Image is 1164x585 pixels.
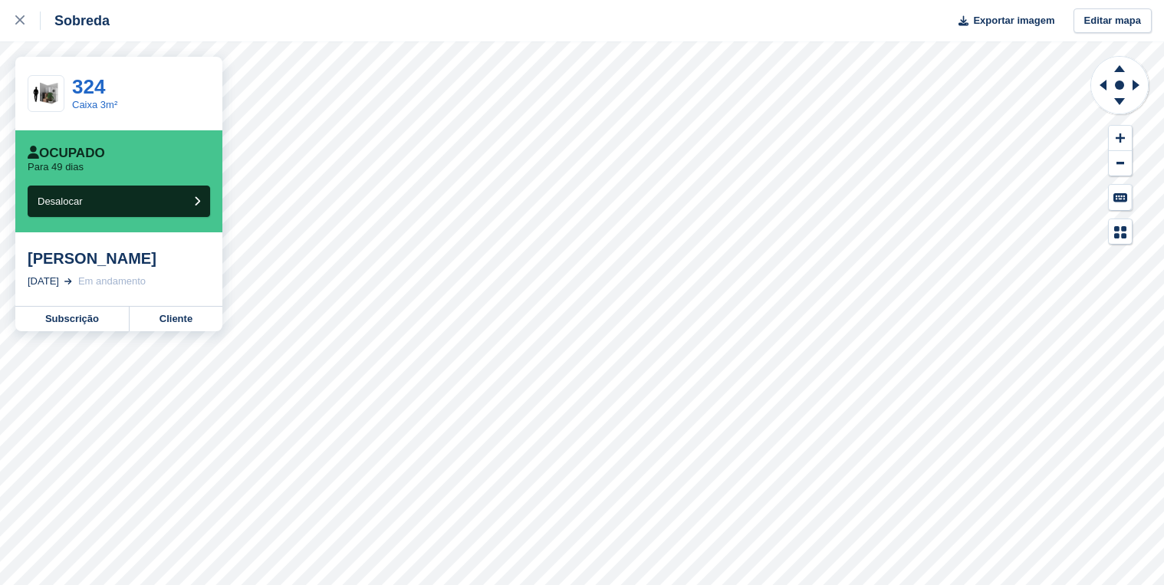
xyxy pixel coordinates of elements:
a: Caixa 3m² [72,99,117,110]
div: Em andamento [78,274,146,289]
div: [DATE] [28,274,59,289]
a: Subscrição [15,307,130,331]
button: Exportar imagem [949,8,1054,34]
button: Keyboard Shortcuts [1109,185,1132,210]
a: Cliente [130,307,222,331]
a: Editar mapa [1074,8,1152,34]
button: Desalocar [28,186,210,217]
span: Desalocar [38,196,83,207]
font: Ocupado [39,146,105,160]
div: [PERSON_NAME] [28,249,210,268]
button: Zoom Out [1109,151,1132,176]
p: Para 49 dias [28,161,84,173]
button: Map Legend [1109,219,1132,245]
img: arrow-right-light-icn-cde0832a797a2874e46488d9cf13f60e5c3a73dbe684e267c42b8395dfbc2abf.svg [64,278,72,284]
div: Sobreda [41,12,110,30]
img: 30-sqft-unit.jpg [28,81,64,107]
a: 324 [72,75,105,98]
span: Exportar imagem [973,13,1054,28]
button: Zoom In [1109,126,1132,151]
